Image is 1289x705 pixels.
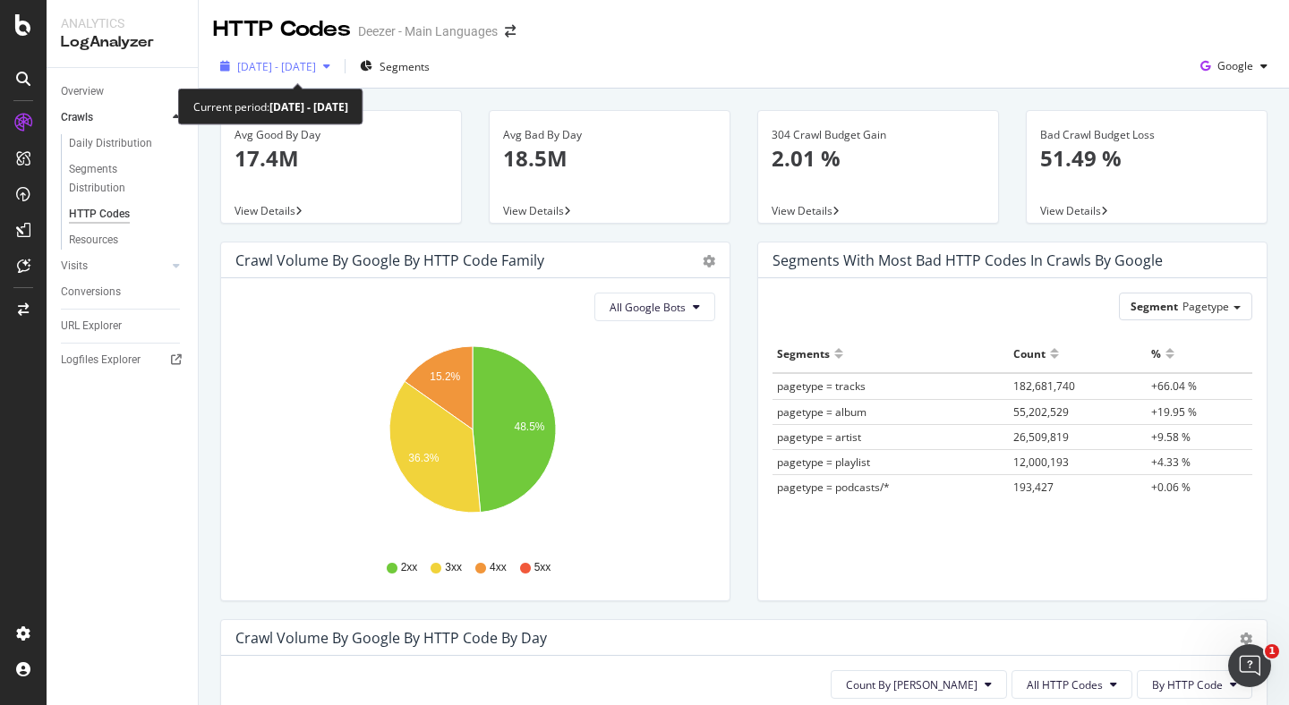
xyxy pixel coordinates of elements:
span: +0.06 % [1151,480,1191,495]
div: LogAnalyzer [61,32,184,53]
span: View Details [235,203,295,218]
span: [DATE] - [DATE] [237,59,316,74]
div: gear [703,255,715,268]
span: View Details [503,203,564,218]
div: arrow-right-arrow-left [505,25,516,38]
svg: A chart. [235,336,709,543]
span: 55,202,529 [1013,404,1069,420]
div: HTTP Codes [69,205,130,224]
div: Current period: [193,97,348,117]
a: HTTP Codes [69,205,185,224]
span: 4xx [490,560,507,575]
button: Segments [353,52,437,81]
a: URL Explorer [61,317,185,336]
span: All Google Bots [610,300,686,315]
span: +9.58 % [1151,429,1191,445]
a: Conversions [61,283,185,302]
a: Resources [69,231,185,250]
text: 48.5% [515,420,545,433]
span: View Details [1040,203,1101,218]
a: Crawls [61,108,167,127]
iframe: Intercom live chat [1228,644,1271,687]
p: 2.01 % [772,143,985,174]
div: Bad Crawl Budget Loss [1040,127,1253,143]
span: Segments [380,59,430,74]
span: Segment [1131,299,1178,314]
span: By HTTP Code [1152,677,1223,692]
a: Visits [61,257,167,276]
span: Pagetype [1182,299,1229,314]
button: [DATE] - [DATE] [213,52,337,81]
div: Deezer - Main Languages [358,22,498,40]
div: URL Explorer [61,317,122,336]
button: All HTTP Codes [1012,670,1132,699]
span: 2xx [401,560,418,575]
button: Google [1193,52,1275,81]
span: pagetype = tracks [777,378,866,394]
span: 26,509,819 [1013,429,1069,445]
div: gear [1240,633,1252,645]
div: Resources [69,231,118,250]
a: Daily Distribution [69,134,185,153]
div: Segments Distribution [69,160,168,198]
span: +19.95 % [1151,404,1197,420]
text: 36.3% [408,452,439,464]
p: 51.49 % [1040,143,1253,174]
div: Crawls [61,108,93,127]
span: 193,427 [1013,480,1054,495]
span: View Details [772,203,832,218]
div: HTTP Codes [213,14,351,45]
div: Conversions [61,283,121,302]
a: Segments Distribution [69,160,185,198]
button: By HTTP Code [1137,670,1252,699]
div: Avg Good By Day [235,127,448,143]
span: pagetype = playlist [777,454,870,470]
span: 5xx [534,560,551,575]
div: Logfiles Explorer [61,351,141,369]
button: Count By [PERSON_NAME] [831,670,1007,699]
div: Visits [61,257,88,276]
p: 18.5M [503,143,716,174]
div: Segments with most bad HTTP codes in Crawls by google [773,251,1163,269]
div: Count [1013,339,1046,368]
div: Daily Distribution [69,134,152,153]
div: 304 Crawl Budget Gain [772,127,985,143]
span: 182,681,740 [1013,378,1075,394]
div: Analytics [61,14,184,32]
span: pagetype = album [777,404,866,420]
div: % [1151,339,1161,368]
div: Overview [61,82,104,101]
span: +4.33 % [1151,454,1191,470]
text: 15.2% [430,370,460,383]
span: pagetype = artist [777,429,861,445]
span: Google [1217,58,1253,73]
div: Avg Bad By Day [503,127,716,143]
span: pagetype = podcasts/* [777,480,890,495]
button: All Google Bots [594,293,715,321]
div: Crawl Volume by google by HTTP Code by Day [235,629,547,647]
span: All HTTP Codes [1027,677,1103,692]
b: [DATE] - [DATE] [269,99,348,115]
span: 3xx [445,560,462,575]
a: Logfiles Explorer [61,351,185,369]
span: Count By Day [846,677,977,692]
div: Segments [777,339,830,368]
p: 17.4M [235,143,448,174]
span: +66.04 % [1151,378,1197,394]
div: Crawl Volume by google by HTTP Code Family [235,251,544,269]
span: 12,000,193 [1013,454,1069,470]
span: 1 [1265,644,1279,658]
a: Overview [61,82,185,101]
